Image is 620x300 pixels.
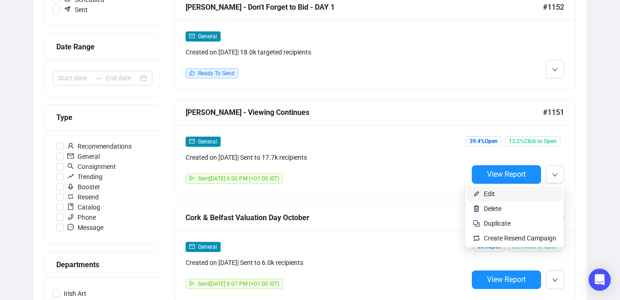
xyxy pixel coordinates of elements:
span: down [552,172,558,178]
span: #1152 [543,1,564,13]
span: Create Resend Campaign [484,234,556,242]
span: Recommendations [64,141,135,151]
span: mail [67,153,74,159]
span: like [189,70,195,76]
span: Booster [64,182,104,192]
span: Resend [64,192,102,202]
span: message [67,224,74,230]
span: user [67,143,74,149]
span: Edit [484,190,495,198]
div: [PERSON_NAME] - Viewing Continues [186,107,543,118]
span: 39.4% Open [466,136,501,146]
img: svg+xml;base64,PHN2ZyB4bWxucz0iaHR0cDovL3d3dy53My5vcmcvMjAwMC9zdmciIHdpZHRoPSIyNCIgaGVpZ2h0PSIyNC... [473,220,480,227]
div: [PERSON_NAME] - Don't Forget to Bid - DAY 1 [186,1,543,13]
input: End date [106,73,138,83]
span: Sent [60,5,91,15]
span: down [552,67,558,72]
span: swap-right [95,74,102,82]
span: Consignment [64,162,120,172]
span: Irish Art [60,288,90,299]
span: down [552,277,558,283]
span: mail [189,33,195,39]
a: [PERSON_NAME] - Viewing Continues#1151mailGeneralCreated on [DATE]| Sent to 17.7k recipientssendS... [174,99,576,195]
img: svg+xml;base64,PHN2ZyB4bWxucz0iaHR0cDovL3d3dy53My5vcmcvMjAwMC9zdmciIHhtbG5zOnhsaW5rPSJodHRwOi8vd3... [473,205,480,212]
div: Created on [DATE] | Sent to 17.7k recipients [186,152,468,162]
span: General [198,33,217,40]
span: Ready To Send [198,70,235,77]
img: retweet.svg [473,234,480,242]
button: View Report [472,165,541,184]
span: send [189,281,195,286]
span: General [198,244,217,250]
span: Trending [64,172,106,182]
span: rise [67,173,74,180]
div: Created on [DATE] | Sent to 6.0k recipients [186,258,468,268]
input: Start date [58,73,91,83]
span: Duplicate [484,220,511,227]
span: rocket [67,183,74,190]
span: retweet [67,193,74,200]
div: Type [56,112,149,123]
span: General [64,151,103,162]
div: Cork & Belfast Valuation Day October [186,212,543,223]
span: View Report [487,275,526,284]
span: send [189,175,195,181]
span: book [67,204,74,210]
span: Catalog [64,202,104,212]
span: #1151 [543,107,564,118]
span: search [67,163,74,169]
div: Departments [56,259,149,270]
span: phone [67,214,74,220]
button: View Report [472,270,541,289]
span: 12.2% Click to Open [505,136,560,146]
div: Created on [DATE] | 18.0k targeted recipients [186,47,468,57]
div: Date Range [56,41,149,53]
span: Delete [484,205,501,212]
div: Open Intercom Messenger [589,269,611,291]
img: svg+xml;base64,PHN2ZyB4bWxucz0iaHR0cDovL3d3dy53My5vcmcvMjAwMC9zdmciIHhtbG5zOnhsaW5rPSJodHRwOi8vd3... [473,190,480,198]
span: General [198,138,217,145]
span: Sent [DATE] 8:07 PM (+01:00 IST) [198,281,279,287]
span: Phone [64,212,100,222]
span: Sent [DATE] 6:00 PM (+01:00 IST) [198,175,279,182]
span: View Report [487,170,526,179]
span: mail [189,138,195,144]
span: Message [64,222,107,233]
span: to [95,74,102,82]
span: mail [189,244,195,249]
